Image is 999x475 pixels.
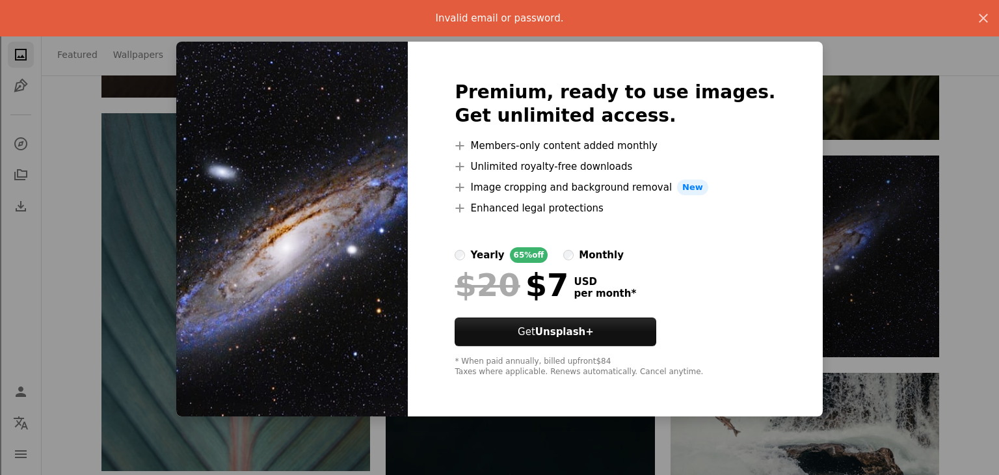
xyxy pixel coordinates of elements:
[535,326,594,338] strong: Unsplash+
[5,52,994,64] div: Options
[455,357,775,377] div: * When paid annually, billed upfront $84 Taxes where applicable. Renews automatically. Cancel any...
[5,40,994,52] div: Delete
[470,247,504,263] div: yearly
[455,138,775,154] li: Members-only content added monthly
[579,247,624,263] div: monthly
[563,250,574,260] input: monthly
[5,29,994,40] div: Move To ...
[5,5,994,17] div: Sort A > Z
[574,276,636,288] span: USD
[455,180,775,195] li: Image cropping and background removal
[5,87,994,99] div: Move To ...
[510,247,548,263] div: 65% off
[455,200,775,216] li: Enhanced legal protections
[5,75,994,87] div: Rename
[5,17,994,29] div: Sort New > Old
[455,159,775,174] li: Unlimited royalty-free downloads
[677,180,708,195] span: New
[455,318,656,346] button: GetUnsplash+
[455,268,568,302] div: $7
[455,81,775,128] h2: Premium, ready to use images. Get unlimited access.
[455,250,465,260] input: yearly65%off
[455,268,520,302] span: $20
[574,288,636,299] span: per month *
[176,42,408,416] img: premium_photo-1669839137069-4166d6ea11f4
[5,64,994,75] div: Sign out
[436,10,564,26] p: Invalid email or password.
